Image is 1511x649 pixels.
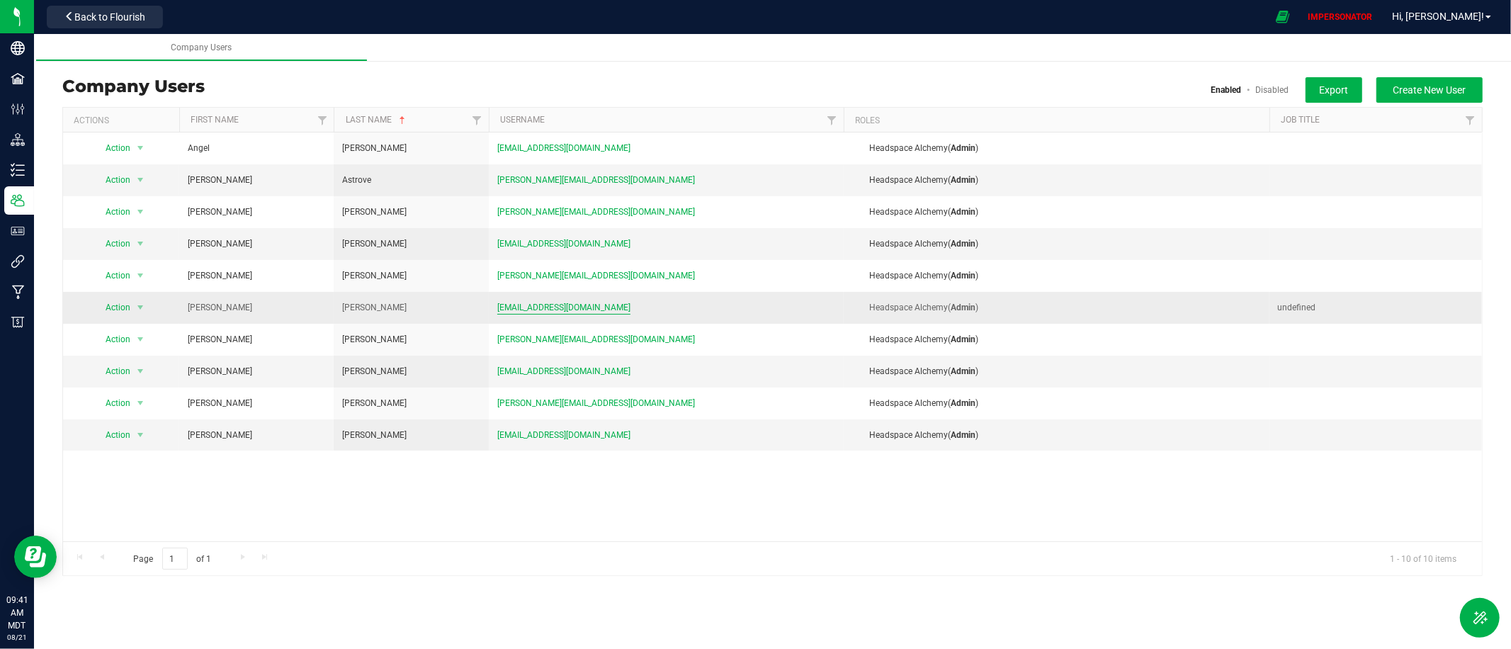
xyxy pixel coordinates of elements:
span: [PERSON_NAME] [342,365,407,378]
inline-svg: Configuration [11,102,25,116]
span: Action [93,138,132,158]
span: undefined [1278,301,1316,315]
inline-svg: Manufacturing [11,285,25,299]
div: ( ) [842,301,1272,315]
b: Admin [951,334,976,344]
span: select [132,425,149,445]
div: Actions [74,115,174,125]
span: Headspace Alchemy [870,207,949,217]
span: Action [93,234,132,254]
span: Headspace Alchemy [870,271,949,281]
a: Last Name [346,115,408,125]
inline-svg: Billing [11,315,25,329]
a: Job Title [1281,115,1320,125]
span: Headspace Alchemy [870,143,949,153]
button: Create New User [1376,77,1483,103]
b: Admin [951,143,976,153]
a: Filter [465,108,489,132]
span: [PERSON_NAME] [188,174,252,187]
div: ( ) [842,174,1272,187]
span: [PERSON_NAME] [188,429,252,442]
span: Headspace Alchemy [870,303,949,312]
span: [PERSON_NAME][EMAIL_ADDRESS][DOMAIN_NAME] [497,397,695,410]
span: [EMAIL_ADDRESS][DOMAIN_NAME] [497,301,630,315]
div: ( ) [842,237,1272,251]
span: [PERSON_NAME] [342,397,407,410]
span: Headspace Alchemy [870,398,949,408]
span: Create New User [1393,84,1466,96]
div: ( ) [842,397,1272,410]
span: [PERSON_NAME][EMAIL_ADDRESS][DOMAIN_NAME] [497,333,695,346]
span: Action [93,266,132,286]
span: select [132,266,149,286]
span: Headspace Alchemy [870,366,949,376]
span: [PERSON_NAME] [342,429,407,442]
span: select [132,138,149,158]
span: Hi, [PERSON_NAME]! [1392,11,1484,22]
span: Action [93,202,132,222]
div: ( ) [842,269,1272,283]
b: Admin [951,303,976,312]
span: Action [93,170,132,190]
span: [PERSON_NAME] [188,301,252,315]
span: [PERSON_NAME][EMAIL_ADDRESS][DOMAIN_NAME] [497,205,695,219]
div: ( ) [842,365,1272,378]
a: Filter [310,108,334,132]
inline-svg: Company [11,41,25,55]
span: Export [1320,84,1349,96]
b: Admin [951,175,976,185]
span: select [132,170,149,190]
span: Headspace Alchemy [870,239,949,249]
a: Filter [820,108,844,132]
span: [PERSON_NAME] [188,397,252,410]
b: Admin [951,366,976,376]
h3: Company Users [62,77,205,96]
a: Disabled [1255,85,1289,95]
b: Admin [951,271,976,281]
input: 1 [162,548,188,570]
div: ( ) [842,205,1272,219]
span: [PERSON_NAME] [188,269,252,283]
a: Enabled [1211,85,1242,95]
span: [PERSON_NAME] [188,237,252,251]
span: select [132,298,149,317]
div: ( ) [842,142,1272,155]
span: Action [93,425,132,445]
span: select [132,361,149,381]
button: Toggle Menu [1460,598,1500,638]
span: [PERSON_NAME] [342,269,407,283]
b: Admin [951,207,976,217]
span: Company Users [171,43,232,52]
span: Headspace Alchemy [870,430,949,440]
p: IMPERSONATOR [1302,11,1378,23]
span: Page of 1 [121,548,223,570]
span: [PERSON_NAME] [342,205,407,219]
span: [PERSON_NAME] [342,142,407,155]
span: [PERSON_NAME] [188,333,252,346]
p: 09:41 AM MDT [6,594,28,632]
span: [PERSON_NAME] [342,333,407,346]
span: Action [93,298,132,317]
inline-svg: Inventory [11,163,25,177]
inline-svg: User Roles [11,224,25,238]
span: [PERSON_NAME] [342,301,407,315]
div: ( ) [842,333,1272,346]
div: ( ) [842,429,1272,442]
span: [EMAIL_ADDRESS][DOMAIN_NAME] [497,365,630,378]
a: Filter [1459,108,1482,132]
button: Back to Flourish [47,6,163,28]
span: [PERSON_NAME][EMAIL_ADDRESS][DOMAIN_NAME] [497,174,695,187]
span: 1 - 10 of 10 items [1379,548,1468,569]
span: [EMAIL_ADDRESS][DOMAIN_NAME] [497,142,630,155]
inline-svg: Integrations [11,254,25,269]
th: Roles [844,108,1269,132]
span: Action [93,393,132,413]
span: [PERSON_NAME] [188,205,252,219]
span: select [132,202,149,222]
a: Username [500,115,545,125]
a: First Name [191,115,239,125]
button: Export [1306,77,1362,103]
span: Astrove [342,174,371,187]
b: Admin [951,398,976,408]
span: Open Ecommerce Menu [1267,3,1298,30]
